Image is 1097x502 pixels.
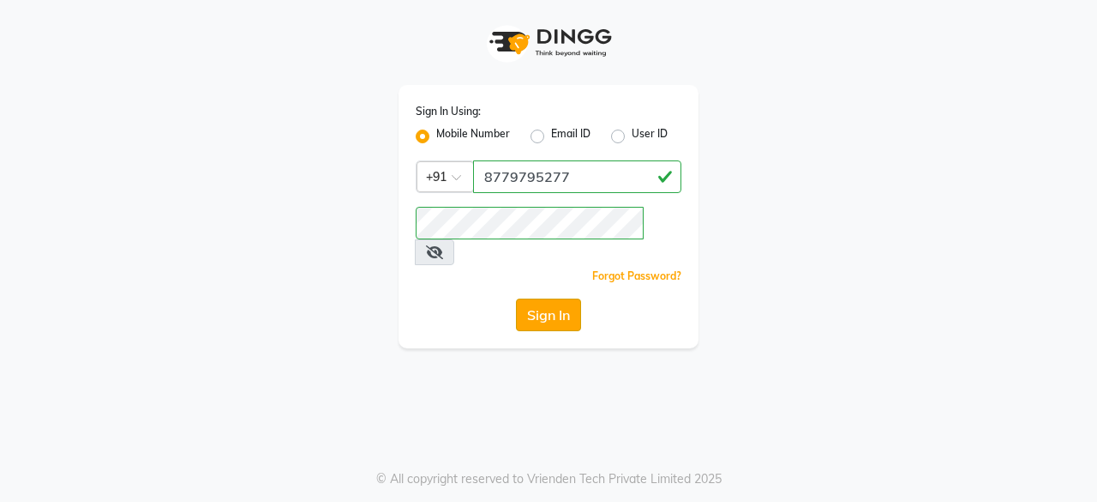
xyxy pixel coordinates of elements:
label: User ID [632,126,668,147]
a: Forgot Password? [592,269,681,282]
label: Email ID [551,126,590,147]
img: logo1.svg [480,17,617,68]
label: Mobile Number [436,126,510,147]
input: Username [473,160,681,193]
label: Sign In Using: [416,104,481,119]
button: Sign In [516,299,581,331]
input: Username [416,207,644,239]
